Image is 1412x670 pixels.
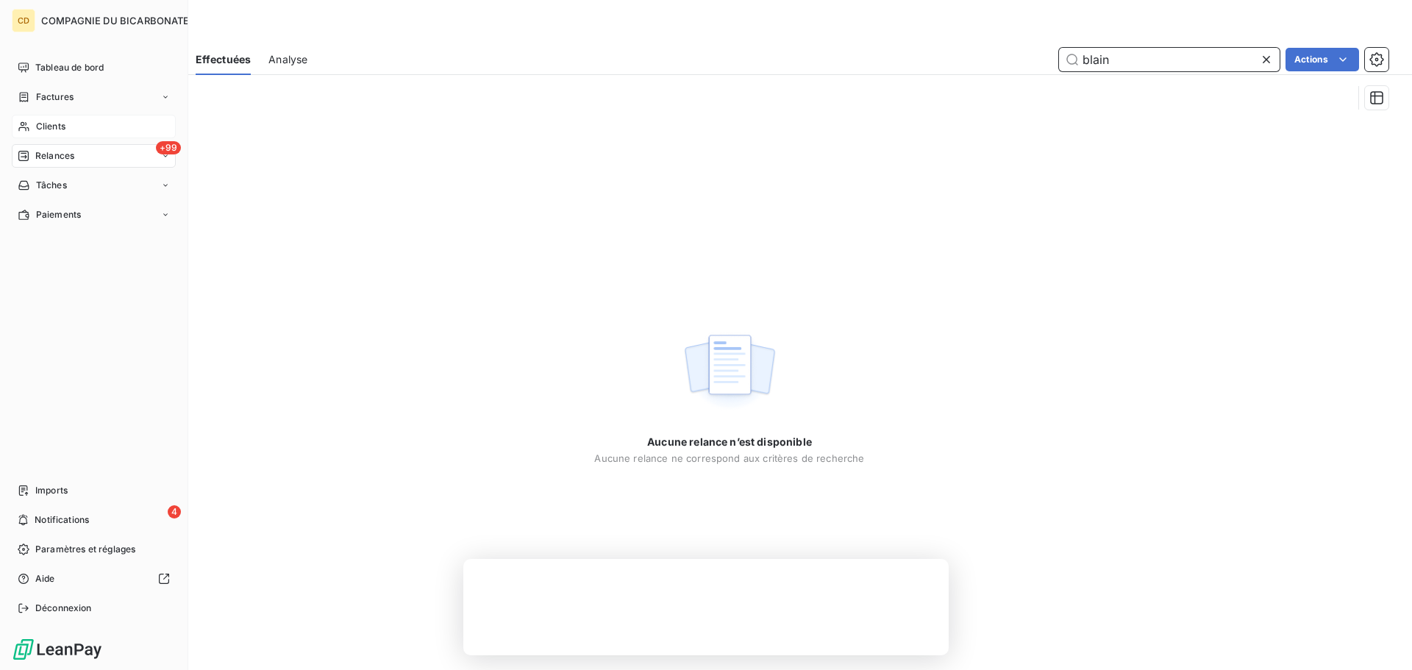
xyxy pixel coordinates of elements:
[35,572,55,585] span: Aide
[12,9,35,32] div: CD
[35,61,104,74] span: Tableau de bord
[36,179,67,192] span: Tâches
[35,602,92,615] span: Déconnexion
[168,505,181,518] span: 4
[12,203,176,227] a: Paiements
[35,484,68,497] span: Imports
[463,559,949,655] iframe: Enquête de LeanPay
[12,479,176,502] a: Imports
[36,120,65,133] span: Clients
[12,174,176,197] a: Tâches
[12,115,176,138] a: Clients
[12,56,176,79] a: Tableau de bord
[12,567,176,591] a: Aide
[12,144,176,168] a: +99Relances
[1059,48,1280,71] input: Rechercher
[1286,48,1359,71] button: Actions
[35,543,135,556] span: Paramètres et réglages
[196,52,252,67] span: Effectuées
[35,513,89,527] span: Notifications
[36,90,74,104] span: Factures
[41,15,190,26] span: COMPAGNIE DU BICARBONATE
[12,638,103,661] img: Logo LeanPay
[12,538,176,561] a: Paramètres et réglages
[268,52,307,67] span: Analyse
[12,85,176,109] a: Factures
[682,327,777,418] img: empty state
[1362,620,1397,655] iframe: Intercom live chat
[156,141,181,154] span: +99
[36,208,81,221] span: Paiements
[594,452,864,464] span: Aucune relance ne correspond aux critères de recherche
[35,149,74,163] span: Relances
[647,435,812,449] span: Aucune relance n’est disponible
